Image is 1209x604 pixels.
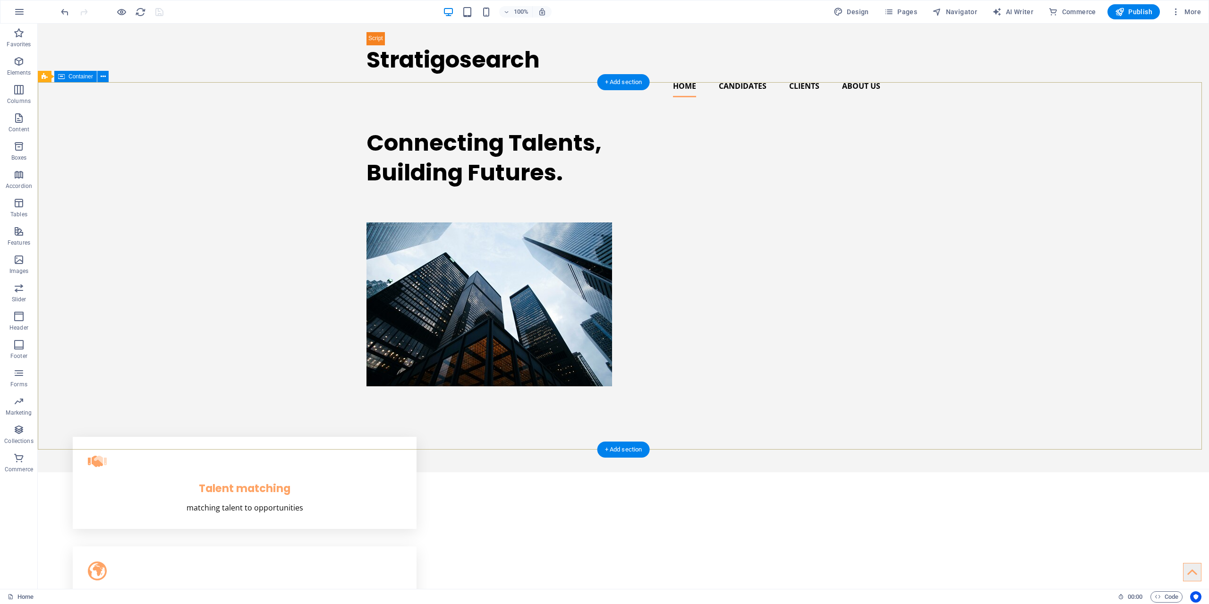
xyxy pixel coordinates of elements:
[68,74,93,79] span: Container
[59,6,70,17] button: undo
[10,211,27,218] p: Tables
[1134,593,1136,600] span: :
[1107,4,1160,19] button: Publish
[992,7,1033,17] span: AI Writer
[932,7,977,17] span: Navigator
[5,466,33,473] p: Commerce
[1150,591,1183,603] button: Code
[9,126,29,133] p: Content
[7,41,31,48] p: Favorites
[1167,4,1205,19] button: More
[7,97,31,105] p: Columns
[1045,4,1100,19] button: Commerce
[9,324,28,332] p: Header
[1048,7,1096,17] span: Commerce
[1128,591,1142,603] span: 00 00
[499,6,533,17] button: 100%
[513,6,528,17] h6: 100%
[6,182,32,190] p: Accordion
[1155,591,1178,603] span: Code
[8,591,34,603] a: Click to cancel selection. Double-click to open Pages
[1115,7,1152,17] span: Publish
[880,4,921,19] button: Pages
[4,437,33,445] p: Collections
[884,7,917,17] span: Pages
[834,7,869,17] span: Design
[8,239,30,247] p: Features
[9,267,29,275] p: Images
[597,442,650,458] div: + Add section
[928,4,981,19] button: Navigator
[1190,591,1201,603] button: Usercentrics
[988,4,1037,19] button: AI Writer
[11,154,27,162] p: Boxes
[597,74,650,90] div: + Add section
[1171,7,1201,17] span: More
[12,296,26,303] p: Slider
[10,352,27,360] p: Footer
[135,7,146,17] i: Reload page
[6,409,32,417] p: Marketing
[538,8,546,16] i: On resize automatically adjust zoom level to fit chosen device.
[830,4,873,19] div: Design (Ctrl+Alt+Y)
[10,381,27,388] p: Forms
[1118,591,1143,603] h6: Session time
[60,7,70,17] i: Undo: Change HTML (Ctrl+Z)
[7,69,31,77] p: Elements
[135,6,146,17] button: reload
[830,4,873,19] button: Design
